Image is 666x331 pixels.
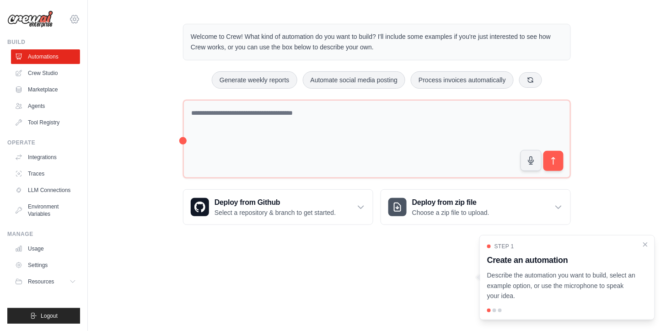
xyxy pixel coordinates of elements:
p: Welcome to Crew! What kind of automation do you want to build? I'll include some examples if you'... [191,32,563,53]
button: Generate weekly reports [212,71,297,89]
a: Agents [11,99,80,113]
button: Process invoices automatically [411,71,514,89]
button: Automate social media posting [303,71,406,89]
h3: Create an automation [487,254,636,267]
p: Select a repository & branch to get started. [215,208,336,217]
h3: Deploy from zip file [412,197,489,208]
a: Usage [11,241,80,256]
a: Tool Registry [11,115,80,130]
iframe: Chat Widget [620,287,666,331]
span: Step 1 [494,243,514,250]
a: Environment Variables [11,199,80,221]
img: Logo [7,11,53,28]
p: Describe the automation you want to build, select an example option, or use the microphone to spe... [487,270,636,301]
h3: Deploy from Github [215,197,336,208]
a: Traces [11,166,80,181]
div: Manage [7,230,80,238]
a: Automations [11,49,80,64]
button: Resources [11,274,80,289]
div: Operate [7,139,80,146]
span: Resources [28,278,54,285]
a: Settings [11,258,80,272]
a: Crew Studio [11,66,80,80]
button: Logout [7,308,80,324]
div: Build [7,38,80,46]
a: Marketplace [11,82,80,97]
p: Choose a zip file to upload. [412,208,489,217]
button: Close walkthrough [642,241,649,248]
span: Logout [41,312,58,320]
a: LLM Connections [11,183,80,198]
a: Integrations [11,150,80,165]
